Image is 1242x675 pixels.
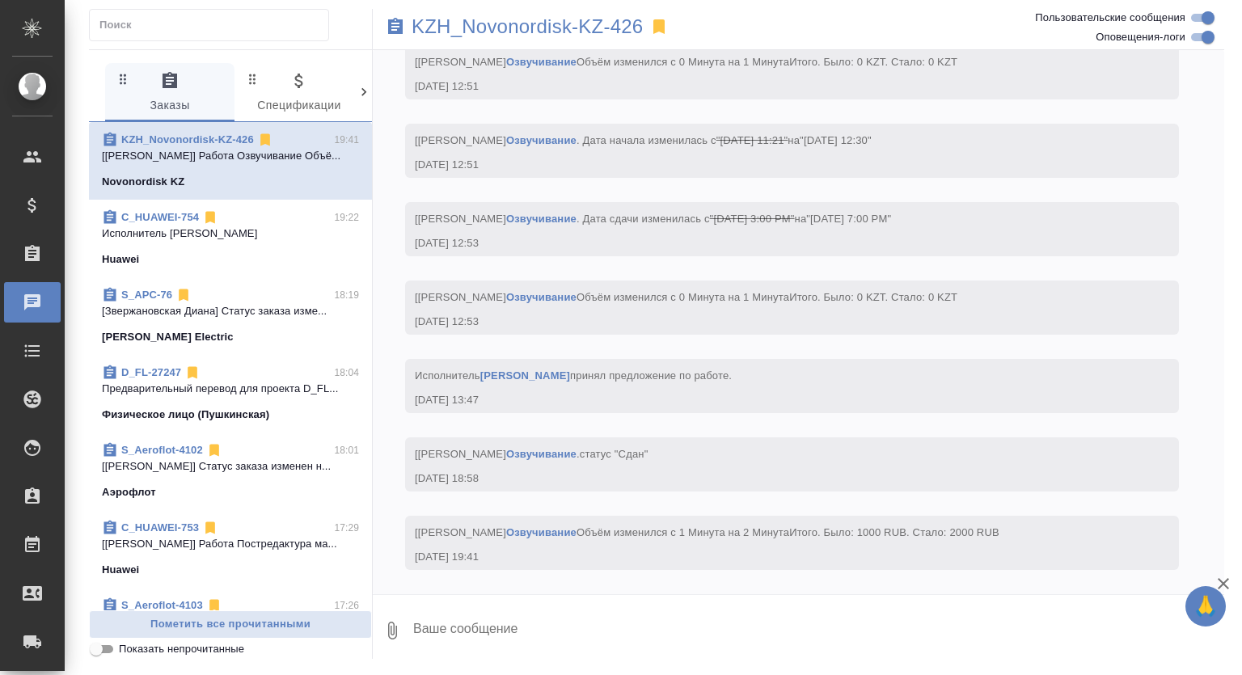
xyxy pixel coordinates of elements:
p: Исполнитель [PERSON_NAME] [102,226,359,242]
div: [DATE] 12:51 [415,78,1122,95]
a: Озвучивание [506,134,577,146]
svg: Зажми и перетащи, чтобы поменять порядок вкладок [116,71,131,86]
span: "[DATE] 11:21" [716,134,788,146]
button: Пометить все прочитанными [89,610,372,639]
span: Оповещения-логи [1096,29,1185,45]
a: [PERSON_NAME] [480,369,570,382]
div: C_HUAWEI-75419:22Исполнитель [PERSON_NAME]Huawei [89,200,372,277]
a: Озвучивание [506,291,577,303]
span: статус "Сдан" [580,448,648,460]
div: [DATE] 12:53 [415,235,1122,251]
a: Озвучивание [506,213,577,225]
span: Исполнитель принял предложение по работе . [415,369,732,382]
svg: Отписаться [175,287,192,303]
input: Поиск [99,14,328,36]
p: 17:29 [334,520,359,536]
a: S_Aeroflot-4102 [121,444,203,456]
button: 🙏 [1185,586,1226,626]
p: Huawei [102,562,139,578]
p: Предварительный перевод для проекта D_FL... [102,381,359,397]
span: "[DATE] 7:00 PM" [806,213,891,225]
svg: Отписаться [206,442,222,458]
div: [DATE] 12:53 [415,314,1122,330]
span: Пометить все прочитанными [98,615,363,634]
a: Озвучивание [506,56,577,68]
p: [[PERSON_NAME]] Работа Постредактура ма... [102,536,359,552]
span: Показать непрочитанные [119,641,244,657]
div: S_APC-7618:19[Звержановская Диана] Статус заказа изме...[PERSON_NAME] Electric [89,277,372,355]
a: KZH_Novonordisk-KZ-426 [121,133,254,146]
svg: Отписаться [202,209,218,226]
span: Спецификации [244,71,354,116]
p: Huawei [102,251,139,268]
span: Итого. Было: 0 KZT. Стало: 0 KZT [789,56,957,68]
a: D_FL-27247 [121,366,181,378]
span: Заказы [115,71,225,116]
div: [DATE] 13:47 [415,392,1122,408]
span: "[DATE] 3:00 PM" [710,213,795,225]
a: KZH_Novonordisk-KZ-426 [412,19,643,35]
span: Итого. Было: 1000 RUB. Стало: 2000 RUB [789,526,999,538]
a: Озвучивание [506,526,577,538]
span: "[DATE] 12:30" [800,134,872,146]
a: S_Aeroflot-4103 [121,599,203,611]
span: [[PERSON_NAME] Объём изменился с 0 Минута на 1 Минута [415,56,957,68]
p: 18:19 [334,287,359,303]
p: [PERSON_NAME] Electric [102,329,234,345]
span: 🙏 [1192,589,1219,623]
span: Пользовательские сообщения [1035,10,1185,26]
span: [[PERSON_NAME] Объём изменился с 1 Минута на 2 Минута [415,526,999,538]
p: 19:22 [334,209,359,226]
div: S_Aeroflot-410218:01[[PERSON_NAME]] Статус заказа изменен н...Аэрофлот [89,432,372,510]
p: Novonordisk KZ [102,174,184,190]
svg: Зажми и перетащи, чтобы поменять порядок вкладок [245,71,260,86]
div: [DATE] 12:51 [415,157,1122,173]
a: Озвучивание [506,448,577,460]
span: [[PERSON_NAME] . [415,448,648,460]
span: [[PERSON_NAME] Объём изменился с 0 Минута на 1 Минута [415,291,957,303]
div: [DATE] 19:41 [415,549,1122,565]
p: 18:01 [334,442,359,458]
span: [[PERSON_NAME] . Дата начала изменилась с на [415,134,872,146]
span: Итого. Было: 0 KZT. Стало: 0 KZT [789,291,957,303]
a: C_HUAWEI-753 [121,521,199,534]
div: C_HUAWEI-75317:29[[PERSON_NAME]] Работа Постредактура ма...Huawei [89,510,372,588]
div: KZH_Novonordisk-KZ-42619:41[[PERSON_NAME]] Работа Озвучивание Объё...Novonordisk KZ [89,122,372,200]
a: C_HUAWEI-754 [121,211,199,223]
a: S_APC-76 [121,289,172,301]
p: Физическое лицо (Пушкинская) [102,407,269,423]
div: [DATE] 18:58 [415,470,1122,487]
svg: Отписаться [202,520,218,536]
p: 18:04 [334,365,359,381]
div: D_FL-2724718:04Предварительный перевод для проекта D_FL...Физическое лицо (Пушкинская) [89,355,372,432]
p: [Звержановская Диана] Статус заказа изме... [102,303,359,319]
p: Аэрофлот [102,484,156,500]
p: 19:41 [334,132,359,148]
p: [[PERSON_NAME]] Статус заказа изменен н... [102,458,359,475]
p: [[PERSON_NAME]] Работа Озвучивание Объё... [102,148,359,164]
span: [[PERSON_NAME] . Дата сдачи изменилась с на [415,213,891,225]
p: 17:26 [334,597,359,614]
